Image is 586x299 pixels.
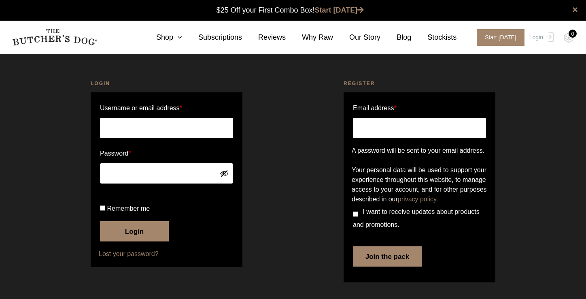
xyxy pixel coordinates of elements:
span: I want to receive updates about products and promotions. [353,208,480,228]
a: privacy policy [398,196,436,203]
h2: Register [344,79,495,88]
a: Lost your password? [99,249,234,259]
input: I want to receive updates about products and promotions. [353,211,358,217]
label: Password [100,147,233,160]
a: Why Raw [286,32,333,43]
a: Start [DATE] [315,6,364,14]
h2: Login [91,79,242,88]
a: Blog [380,32,411,43]
img: TBD_Cart-Empty.png [564,32,574,43]
input: Remember me [100,205,105,211]
p: A password will be sent to your email address. [352,146,487,156]
span: Start [DATE] [477,29,524,46]
a: close [572,5,578,15]
a: Stockists [411,32,456,43]
a: Reviews [242,32,286,43]
a: Start [DATE] [469,29,527,46]
label: Username or email address [100,102,233,115]
a: Login [527,29,554,46]
a: Our Story [333,32,380,43]
div: 0 [569,30,577,38]
button: Login [100,221,169,241]
span: Remember me [107,205,150,212]
a: Shop [140,32,182,43]
p: Your personal data will be used to support your experience throughout this website, to manage acc... [352,165,487,204]
a: Subscriptions [182,32,242,43]
label: Email address [353,102,397,115]
button: Show password [220,169,229,178]
button: Join the pack [353,246,422,267]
